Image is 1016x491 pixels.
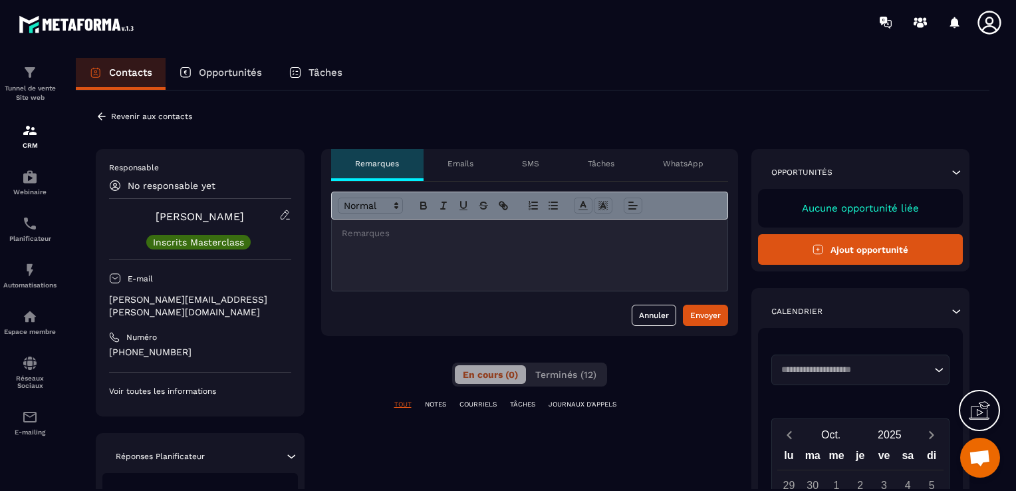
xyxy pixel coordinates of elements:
a: social-networksocial-networkRéseaux Sociaux [3,345,57,399]
a: Opportunités [166,58,275,90]
img: social-network [22,355,38,371]
button: Terminés (12) [527,365,604,384]
img: automations [22,169,38,185]
div: Envoyer [690,309,721,322]
input: Search for option [777,363,932,377]
img: automations [22,262,38,278]
p: Voir toutes les informations [109,386,291,397]
button: Open months overlay [802,423,860,446]
div: ve [872,446,896,470]
div: je [848,446,872,470]
span: Terminés (12) [535,369,596,380]
button: Ajout opportunité [758,234,963,265]
div: lu [777,446,801,470]
p: Aucune opportunité liée [771,202,950,214]
p: E-mail [128,273,153,284]
p: NOTES [425,400,446,409]
p: CRM [3,142,57,149]
div: ma [801,446,825,470]
button: Previous month [777,426,802,444]
p: Espace membre [3,328,57,335]
span: En cours (0) [463,369,518,380]
p: [PHONE_NUMBER] [109,346,291,359]
p: Tunnel de vente Site web [3,84,57,102]
p: Calendrier [771,306,823,317]
div: me [825,446,848,470]
p: Opportunités [771,167,832,178]
p: TOUT [394,400,412,409]
p: Tâches [309,67,342,79]
div: sa [896,446,920,470]
p: Emails [447,158,473,169]
a: automationsautomationsAutomatisations [3,252,57,299]
a: [PERSON_NAME] [156,210,244,223]
p: COURRIELS [459,400,497,409]
button: Open years overlay [860,423,919,446]
p: E-mailing [3,428,57,436]
a: schedulerschedulerPlanificateur [3,206,57,252]
a: formationformationTunnel de vente Site web [3,55,57,112]
button: Annuler [632,305,676,326]
p: Remarques [355,158,399,169]
a: formationformationCRM [3,112,57,159]
img: logo [19,12,138,37]
div: di [920,446,944,470]
p: WhatsApp [663,158,703,169]
div: Search for option [771,355,950,385]
img: automations [22,309,38,325]
p: No responsable yet [128,180,215,191]
p: Tâches [588,158,614,169]
p: SMS [522,158,539,169]
p: JOURNAUX D'APPELS [549,400,616,409]
a: Tâches [275,58,356,90]
p: Inscrits Masterclass [153,238,244,247]
a: automationsautomationsEspace membre [3,299,57,345]
button: Envoyer [683,305,728,326]
p: Webinaire [3,188,57,196]
img: formation [22,122,38,138]
button: Next month [919,426,944,444]
p: Opportunités [199,67,262,79]
img: scheduler [22,216,38,232]
p: TÂCHES [510,400,535,409]
p: Numéro [126,332,157,343]
p: Contacts [109,67,152,79]
p: Automatisations [3,281,57,289]
button: En cours (0) [455,365,526,384]
a: emailemailE-mailing [3,399,57,446]
img: formation [22,65,38,81]
p: [PERSON_NAME][EMAIL_ADDRESS][PERSON_NAME][DOMAIN_NAME] [109,293,291,319]
div: Ouvrir le chat [960,438,1000,478]
p: Réseaux Sociaux [3,375,57,389]
p: Réponses Planificateur [116,451,205,462]
p: Planificateur [3,235,57,242]
a: automationsautomationsWebinaire [3,159,57,206]
a: Contacts [76,58,166,90]
p: Responsable [109,162,291,173]
p: Revenir aux contacts [111,112,192,121]
img: email [22,409,38,425]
